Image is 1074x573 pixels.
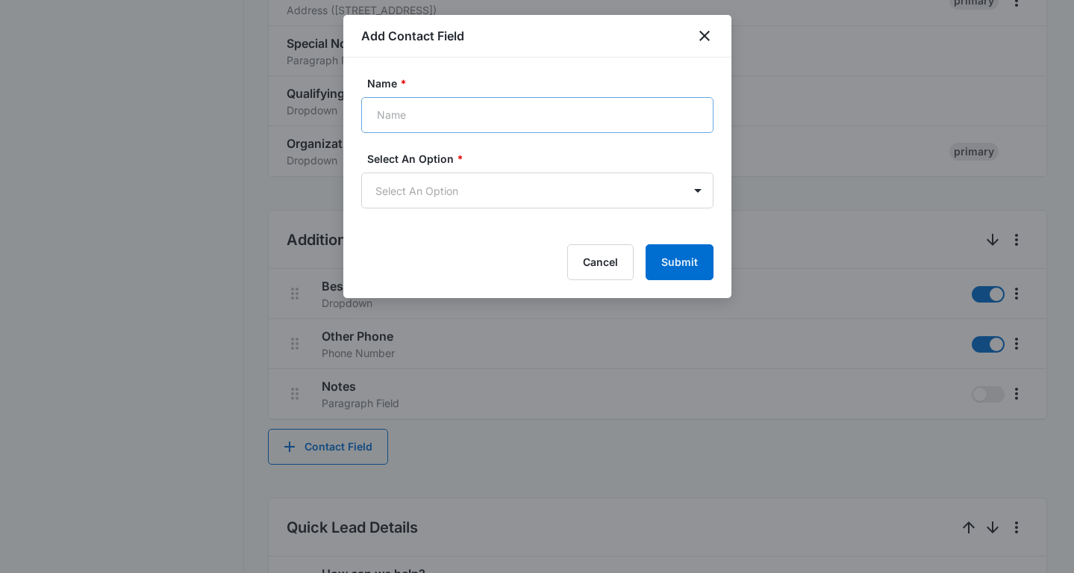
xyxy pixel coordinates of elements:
[696,27,714,45] button: close
[646,244,714,280] button: Submit
[361,97,714,133] input: Name
[361,27,464,45] h1: Add Contact Field
[567,244,634,280] button: Cancel
[367,151,719,167] label: Select An Option
[367,75,719,91] label: Name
